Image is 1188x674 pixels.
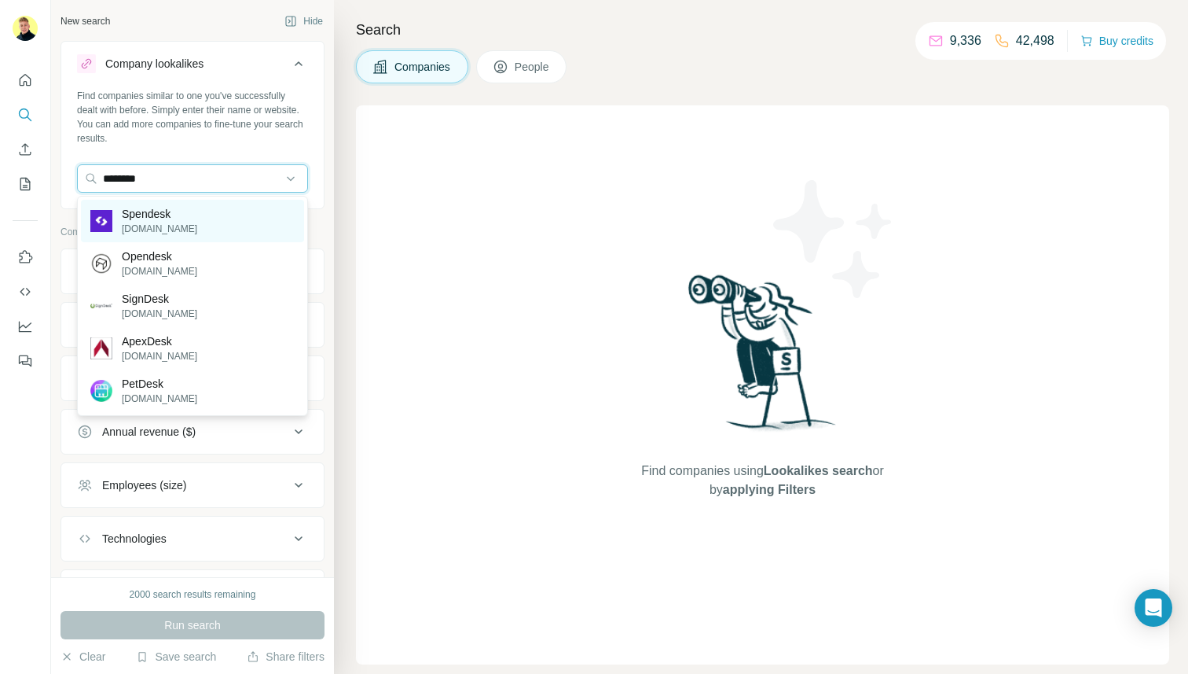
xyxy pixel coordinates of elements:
div: 2000 search results remaining [130,587,256,602]
button: Use Surfe on LinkedIn [13,243,38,271]
p: 42,498 [1016,31,1054,50]
span: Lookalikes search [764,464,873,477]
p: [DOMAIN_NAME] [122,222,197,236]
img: Spendesk [90,210,112,232]
p: Opendesk [122,249,197,264]
button: Dashboard [13,312,38,341]
p: Company information [60,225,324,239]
button: Clear [60,649,105,665]
button: Save search [136,649,216,665]
button: Enrich CSV [13,135,38,164]
p: [DOMAIN_NAME] [122,264,197,278]
img: Surfe Illustration - Stars [763,168,904,310]
img: Opendesk [90,252,112,274]
p: SignDesk [122,291,197,307]
p: [DOMAIN_NAME] [122,349,197,363]
span: Find companies using or by [636,462,888,499]
button: Buy credits [1080,30,1153,52]
p: ApexDesk [122,333,197,349]
button: Quick start [13,66,38,94]
p: PetDesk [122,376,197,392]
h4: Search [356,19,1169,41]
button: Keywords [61,573,324,611]
button: Employees (size) [61,466,324,504]
button: Use Surfe API [13,278,38,306]
img: Surfe Illustration - Woman searching with binoculars [681,271,845,446]
button: Search [13,101,38,129]
img: SignDesk [90,303,112,308]
button: Company [61,252,324,290]
p: [DOMAIN_NAME] [122,392,197,406]
div: Company lookalikes [105,56,203,72]
button: Feedback [13,347,38,375]
p: [DOMAIN_NAME] [122,307,197,321]
div: New search [60,14,110,28]
button: Hide [273,9,334,33]
div: Employees (size) [102,477,186,493]
button: Share filters [247,649,324,665]
span: Companies [394,59,452,75]
div: Annual revenue ($) [102,424,196,440]
div: Find companies similar to one you've successfully dealt with before. Simply enter their name or w... [77,89,308,145]
img: PetDesk [90,380,112,402]
button: Industry [61,306,324,344]
span: People [515,59,551,75]
button: Technologies [61,520,324,558]
div: Open Intercom Messenger [1135,589,1172,627]
button: My lists [13,170,38,198]
button: HQ location [61,359,324,397]
p: Spendesk [122,206,197,222]
img: ApexDesk [90,337,112,359]
img: Avatar [13,16,38,41]
div: Technologies [102,531,167,547]
button: Company lookalikes [61,45,324,89]
button: Annual revenue ($) [61,413,324,451]
p: 9,336 [950,31,981,50]
span: applying Filters [723,483,816,496]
